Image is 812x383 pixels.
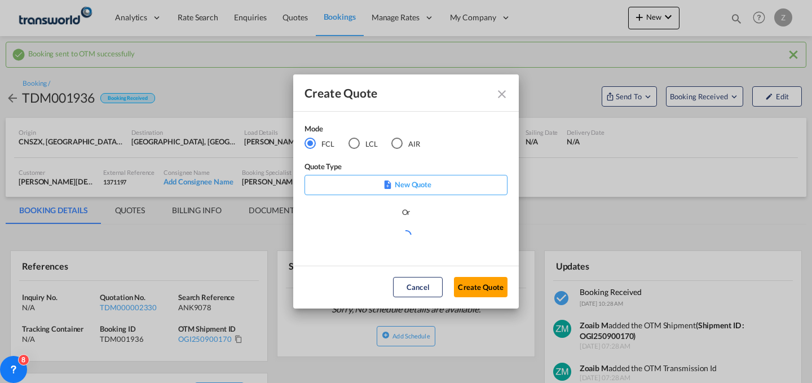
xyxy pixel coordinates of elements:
[304,137,334,149] md-radio-button: FCL
[304,161,507,175] div: Quote Type
[454,277,507,297] button: Create Quote
[393,277,443,297] button: Cancel
[402,206,411,218] div: Or
[308,179,504,190] p: New Quote
[304,123,434,137] div: Mode
[491,83,511,103] button: Close dialog
[391,137,420,149] md-radio-button: AIR
[304,86,487,100] div: Create Quote
[304,175,507,195] div: New Quote
[348,137,378,149] md-radio-button: LCL
[293,74,519,309] md-dialog: Create QuoteModeFCL LCLAIR ...
[495,87,509,101] md-icon: Close dialog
